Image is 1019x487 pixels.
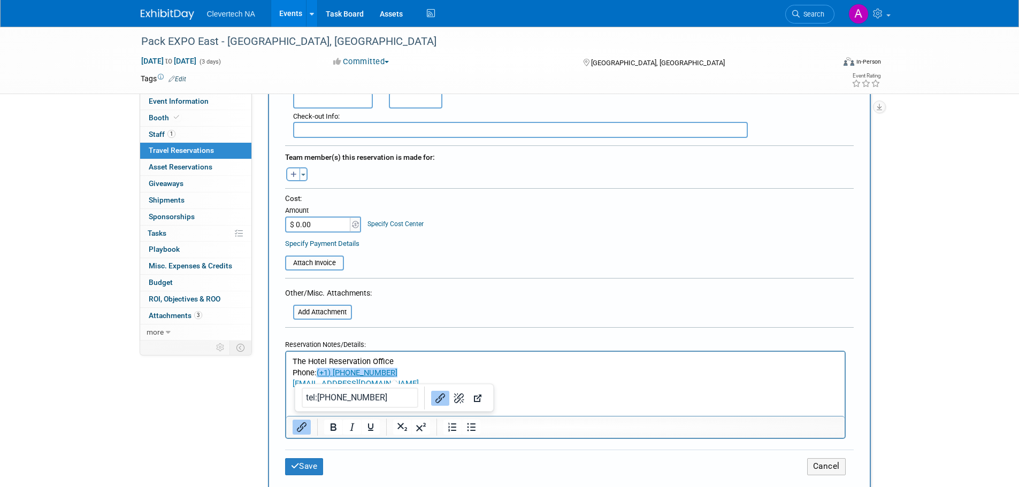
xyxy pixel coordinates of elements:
span: Attachments [149,311,202,320]
a: Playbook [140,242,251,258]
span: [GEOGRAPHIC_DATA], [GEOGRAPHIC_DATA] [591,59,725,67]
span: Event Information [149,97,209,105]
a: more [140,324,251,341]
a: Edit [168,75,186,83]
button: Underline [362,420,380,435]
button: Bullet list [462,420,480,435]
span: (3 days) [198,58,221,65]
a: Tasks [140,226,251,242]
span: more [147,328,164,336]
span: Sponsorships [149,212,195,221]
span: Giveaways [149,179,183,188]
button: Remove link [450,391,468,406]
iframe: Rich Text Area [286,352,845,416]
td: Toggle Event Tabs [229,341,251,354]
span: 3 [194,311,202,319]
div: In-Person [856,58,881,66]
div: Team member(s) this reservation is made for: [285,148,854,165]
div: Event Format [771,56,882,72]
div: Cost: [285,194,854,204]
button: Open link [469,391,487,406]
button: Superscript [412,420,430,435]
span: ROI, Objectives & ROO [149,295,220,303]
span: Search [800,10,824,18]
span: Travel Reservations [149,146,214,154]
span: Misc. Expenses & Credits [149,261,232,270]
button: Italic [343,420,361,435]
a: Sponsorships [140,209,251,225]
div: Reservation Notes/Details: [285,335,846,351]
a: Travel Reservations [140,143,251,159]
img: Format-Inperson.png [844,57,854,66]
button: Bold [324,420,342,435]
a: Budget [140,275,251,291]
span: Staff [149,130,175,138]
img: Adnelys Hernandez [848,4,869,24]
button: Save [285,458,324,475]
span: Booth [149,113,181,122]
img: ExhibitDay [141,9,194,20]
a: Staff1 [140,127,251,143]
a: Asset Reservations [140,159,251,175]
a: Giveaways [140,176,251,192]
button: Cancel [807,458,846,475]
div: Other/Misc. Attachments: [285,288,372,301]
td: Personalize Event Tab Strip [211,341,230,354]
a: Search [785,5,834,24]
span: Check-out Info [293,112,338,120]
small: : [293,112,340,120]
button: Numbered list [443,420,462,435]
input: Link [302,388,418,408]
span: Tasks [148,229,166,237]
div: Pack EXPO East - [GEOGRAPHIC_DATA], [GEOGRAPHIC_DATA] [137,32,818,51]
span: Clevertech NA [207,10,255,18]
span: [DATE] [DATE] [141,56,197,66]
a: Booth [140,110,251,126]
span: Shipments [149,196,185,204]
a: Specify Payment Details [285,239,359,248]
td: Tags [141,73,186,84]
span: 1 [167,130,175,138]
a: Shipments [140,192,251,208]
div: Amount [285,206,363,217]
span: Budget [149,278,173,287]
button: Subscript [393,420,411,435]
button: Committed [330,56,393,67]
a: Misc. Expenses & Credits [140,258,251,274]
a: ROI, Objectives & ROO [140,291,251,307]
a: Attachments3 [140,308,251,324]
i: Booth reservation complete [174,114,179,120]
span: to [164,57,174,65]
span: Playbook [149,245,180,253]
span: Asset Reservations [149,163,212,171]
a: Event Information [140,94,251,110]
a: Specify Cost Center [367,220,424,228]
button: Insert/edit link [293,420,311,435]
button: Link [431,391,449,406]
div: Event Rating [852,73,880,79]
